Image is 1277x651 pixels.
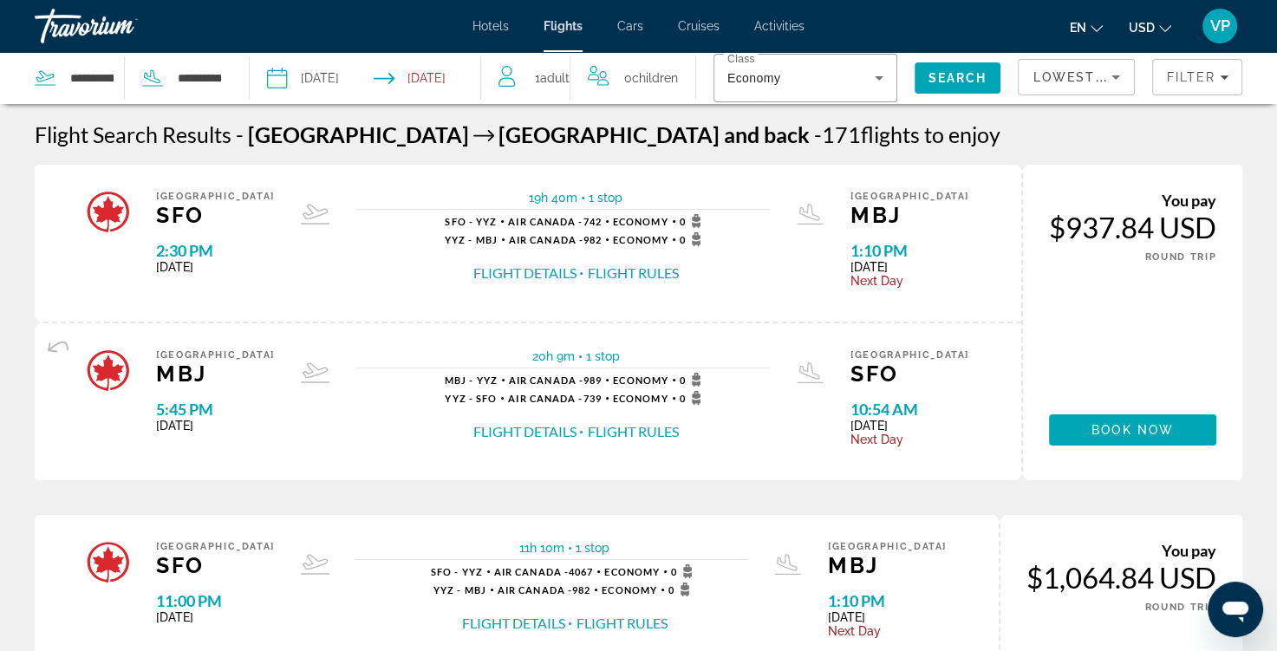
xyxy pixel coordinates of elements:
span: 1 [535,66,570,90]
span: SFO [156,202,275,228]
span: 0 [680,214,707,228]
span: Economy [602,584,657,596]
span: Air Canada - [509,374,583,386]
span: Economy [613,393,668,404]
button: Flight Rules [587,264,678,283]
span: - [814,121,822,147]
span: 1:10 PM [828,591,947,610]
span: [GEOGRAPHIC_DATA] [156,541,275,552]
span: [GEOGRAPHIC_DATA] [156,191,275,202]
a: Cars [617,19,643,33]
a: Activities [754,19,805,33]
span: and back [724,121,810,147]
span: 2:30 PM [156,241,275,260]
span: Next Day [828,624,947,638]
span: 0 [680,391,707,405]
button: Search [915,62,1001,94]
span: flights to enjoy [861,121,1000,147]
span: SFO [850,361,969,387]
span: 5:45 PM [156,400,275,419]
span: en [1070,21,1086,35]
span: [DATE] [156,610,275,624]
img: Airline logo [87,191,130,234]
span: YYZ - MBJ [445,234,498,245]
span: MBJ [156,361,275,387]
span: Search [928,71,987,85]
span: 1 stop [576,541,609,555]
button: Flight Details [461,614,564,633]
span: MBJ [850,202,969,228]
span: Economy [727,71,780,85]
span: 1 stop [589,191,622,205]
span: [GEOGRAPHIC_DATA] [850,191,969,202]
span: Air Canada - [509,234,583,245]
span: ROUND TRIP [1145,251,1217,263]
span: 4067 [494,566,594,577]
button: Select return date [374,52,446,104]
span: Air Canada - [498,584,572,596]
span: VP [1210,17,1230,35]
span: 1:10 PM [850,241,969,260]
span: Economy [613,216,668,227]
span: - [236,121,244,147]
button: Change language [1070,15,1103,40]
button: Flight Details [472,264,576,283]
button: Select depart date [267,52,339,104]
span: SFO - YYZ [431,566,483,577]
span: MBJ - YYZ [445,374,498,386]
span: 0 [680,232,707,246]
span: [DATE] [850,260,969,274]
a: Flights [544,19,583,33]
span: 19h 40m [529,191,577,205]
span: Next Day [850,274,969,288]
span: [DATE] [828,610,947,624]
span: YYZ - SFO [445,393,497,404]
button: Book now [1049,414,1216,446]
span: 982 [498,584,591,596]
a: Hotels [472,19,509,33]
span: Lowest Price [1033,70,1143,84]
button: Change currency [1129,15,1171,40]
button: User Menu [1197,8,1242,44]
span: [DATE] [156,419,275,433]
mat-select: Sort by [1033,67,1120,88]
span: 989 [509,374,603,386]
a: Travorium [35,3,208,49]
span: 0 [624,66,678,90]
span: 982 [509,234,603,245]
iframe: Button to launch messaging window [1208,582,1263,637]
span: [DATE] [850,419,969,433]
span: Air Canada - [508,393,583,404]
span: YYZ - MBJ [433,584,486,596]
span: Cruises [678,19,720,33]
img: Airline logo [87,541,130,584]
button: Filters [1152,59,1242,95]
div: $1,064.84 USD [1026,560,1216,595]
span: Air Canada - [508,216,583,227]
span: 11:00 PM [156,591,275,610]
span: 739 [508,393,602,404]
span: Book now [1091,423,1174,437]
span: [GEOGRAPHIC_DATA] [498,121,720,147]
span: SFO - YYZ [445,216,497,227]
span: MBJ [828,552,947,578]
span: [GEOGRAPHIC_DATA] [850,349,969,361]
span: Filter [1166,70,1215,84]
span: 11h 10m [519,541,564,555]
span: Adult [540,71,570,85]
button: Flight Details [472,422,576,441]
span: [GEOGRAPHIC_DATA] [828,541,947,552]
h1: Flight Search Results [35,121,231,147]
button: Travelers: 1 adult, 0 children [481,52,695,104]
span: 171 [814,121,861,147]
button: Flight Rules [576,614,667,633]
div: You pay [1026,541,1216,560]
span: Next Day [850,433,969,446]
span: 20h 9m [532,349,575,363]
span: USD [1129,21,1155,35]
span: 0 [680,373,707,387]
